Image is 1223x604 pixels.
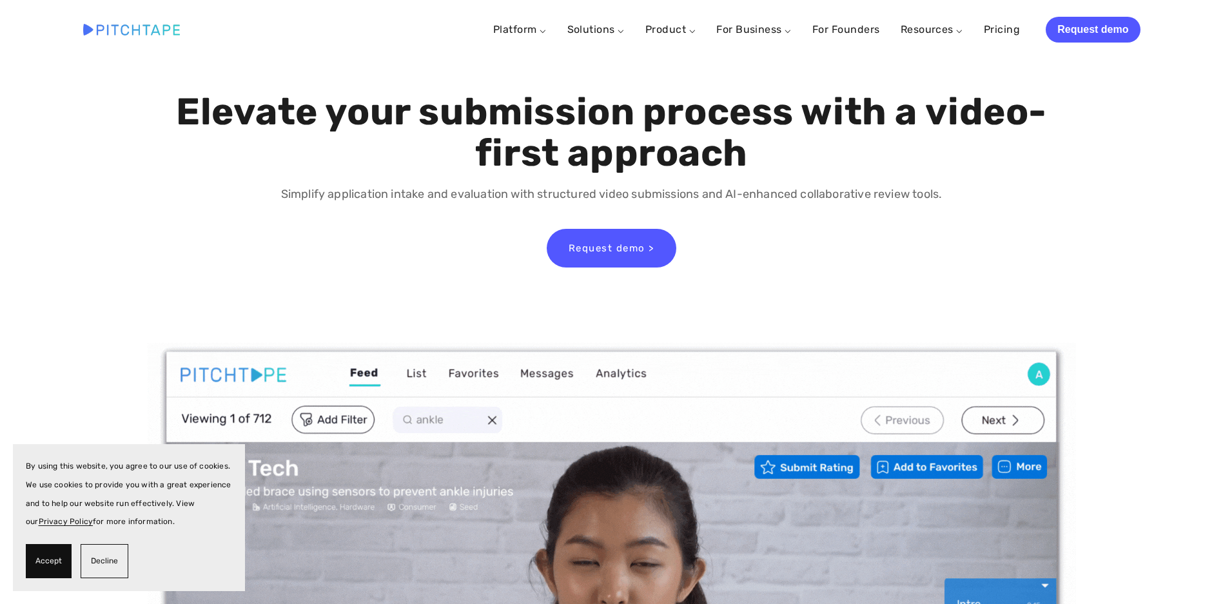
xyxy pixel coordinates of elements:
[91,552,118,570] span: Decline
[26,544,72,578] button: Accept
[35,552,62,570] span: Accept
[81,544,128,578] button: Decline
[493,23,547,35] a: Platform ⌵
[984,18,1020,41] a: Pricing
[547,229,676,268] a: Request demo >
[173,92,1050,174] h1: Elevate your submission process with a video-first approach
[39,517,93,526] a: Privacy Policy
[26,457,232,531] p: By using this website, you agree to our use of cookies. We use cookies to provide you with a grea...
[716,23,792,35] a: For Business ⌵
[173,185,1050,204] p: Simplify application intake and evaluation with structured video submissions and AI-enhanced coll...
[645,23,696,35] a: Product ⌵
[1046,17,1140,43] a: Request demo
[83,24,180,35] img: Pitchtape | Video Submission Management Software
[13,444,245,591] section: Cookie banner
[812,18,880,41] a: For Founders
[1159,542,1223,604] iframe: Chat Widget
[567,23,625,35] a: Solutions ⌵
[901,23,963,35] a: Resources ⌵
